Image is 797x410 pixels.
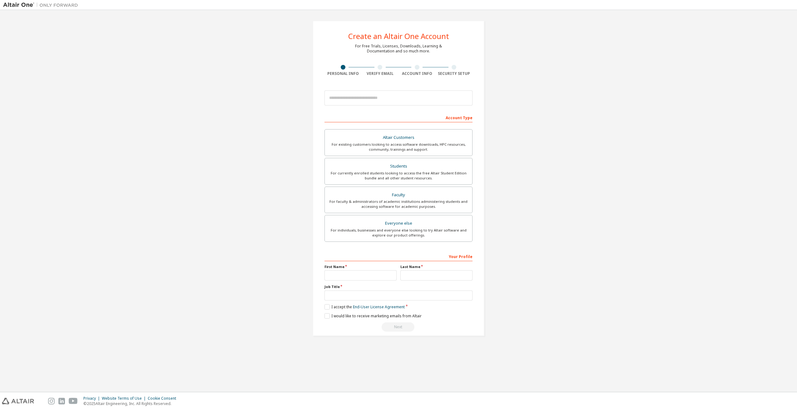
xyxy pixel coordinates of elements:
[324,304,405,310] label: I accept the
[3,2,81,8] img: Altair One
[2,398,34,404] img: altair_logo.svg
[324,71,362,76] div: Personal Info
[329,142,468,152] div: For existing customers looking to access software downloads, HPC resources, community, trainings ...
[83,401,180,406] p: © 2025 Altair Engineering, Inc. All Rights Reserved.
[329,228,468,238] div: For individuals, businesses and everyone else looking to try Altair software and explore our prod...
[324,284,473,289] label: Job Title
[329,191,468,199] div: Faculty
[353,304,405,310] a: End-User License Agreement
[329,133,468,142] div: Altair Customers
[324,264,397,269] label: First Name
[348,32,449,40] div: Create an Altair One Account
[398,71,436,76] div: Account Info
[400,264,473,269] label: Last Name
[324,313,422,319] label: I would like to receive marketing emails from Altair
[324,322,473,332] div: Read and acccept EULA to continue
[329,162,468,171] div: Students
[329,199,468,209] div: For faculty & administrators of academic institutions administering students and accessing softwa...
[329,171,468,181] div: For currently enrolled students looking to access the free Altair Student Edition bundle and all ...
[329,219,468,228] div: Everyone else
[355,44,442,54] div: For Free Trials, Licenses, Downloads, Learning & Documentation and so much more.
[69,398,78,404] img: youtube.svg
[324,112,473,122] div: Account Type
[102,396,148,401] div: Website Terms of Use
[83,396,102,401] div: Privacy
[148,396,180,401] div: Cookie Consent
[436,71,473,76] div: Security Setup
[58,398,65,404] img: linkedin.svg
[362,71,399,76] div: Verify Email
[324,251,473,261] div: Your Profile
[48,398,55,404] img: instagram.svg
